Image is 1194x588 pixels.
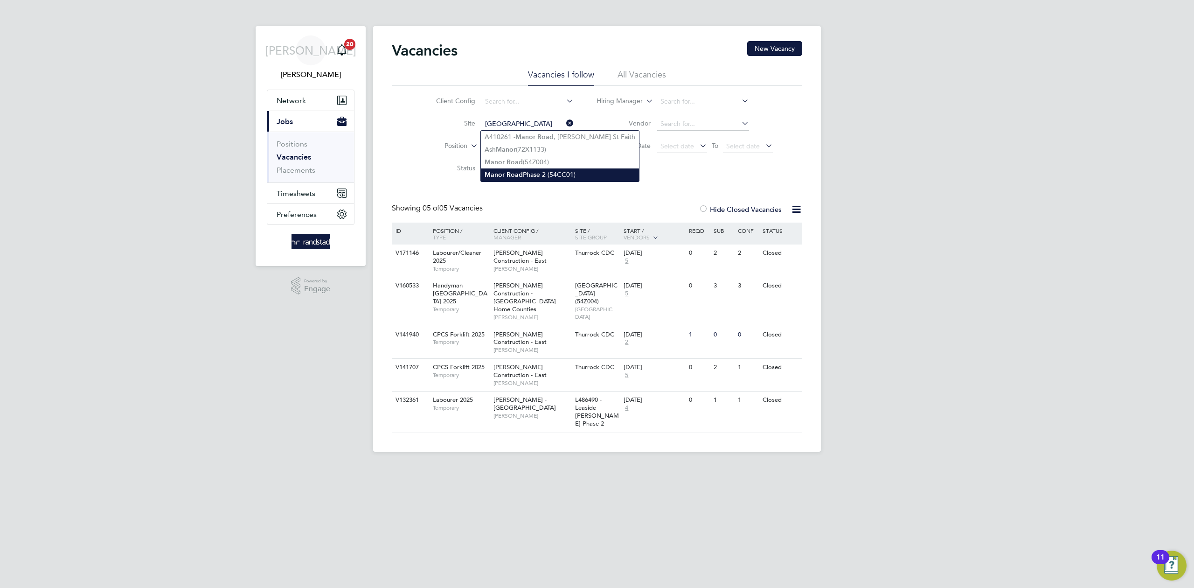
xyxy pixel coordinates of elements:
[433,396,473,404] span: Labourer 2025
[393,277,426,294] div: V160533
[575,306,619,320] span: [GEOGRAPHIC_DATA]
[493,379,570,387] span: [PERSON_NAME]
[687,326,711,343] div: 1
[760,392,801,409] div: Closed
[277,210,317,219] span: Preferences
[624,282,684,290] div: [DATE]
[624,290,630,298] span: 5
[267,90,354,111] button: Network
[433,306,489,313] span: Temporary
[422,164,475,172] label: Status
[277,189,315,198] span: Timesheets
[423,203,439,213] span: 05 of
[711,277,736,294] div: 3
[747,41,802,56] button: New Vacancy
[573,223,622,245] div: Site /
[687,223,711,238] div: Reqd
[760,359,801,376] div: Closed
[485,158,505,166] b: Manor
[481,131,639,143] li: A410261 - , [PERSON_NAME] St Faith
[414,141,467,151] label: Position
[699,205,782,214] label: Hide Closed Vacancies
[256,26,366,266] nav: Main navigation
[481,156,639,168] li: (54Z004)
[575,330,614,338] span: Thurrock CDC
[393,392,426,409] div: V132361
[711,245,736,262] div: 2
[422,119,475,127] label: Site
[493,249,547,265] span: [PERSON_NAME] Construction - East
[426,223,491,245] div: Position /
[433,281,487,305] span: Handyman [GEOGRAPHIC_DATA] 2025
[624,331,684,339] div: [DATE]
[304,277,330,285] span: Powered by
[575,281,618,305] span: [GEOGRAPHIC_DATA] (54Z004)
[624,364,684,371] div: [DATE]
[493,396,556,412] span: [PERSON_NAME] - [GEOGRAPHIC_DATA]
[482,95,574,108] input: Search for...
[726,142,760,150] span: Select date
[393,245,426,262] div: V171146
[687,277,711,294] div: 0
[711,326,736,343] div: 0
[1157,551,1187,581] button: Open Resource Center, 11 new notifications
[709,140,721,152] span: To
[736,326,760,343] div: 0
[267,111,354,132] button: Jobs
[711,392,736,409] div: 1
[493,233,521,241] span: Manager
[621,223,687,246] div: Start /
[265,44,356,56] span: [PERSON_NAME]
[277,117,293,126] span: Jobs
[624,338,630,346] span: 2
[481,168,639,181] li: Phase 2 (54CC01)
[277,166,315,175] a: Placements
[528,69,594,86] li: Vacancies I follow
[760,277,801,294] div: Closed
[507,158,523,166] b: Road
[433,249,481,265] span: Labourer/Cleaner 2025
[515,133,535,141] b: Manor
[493,363,547,379] span: [PERSON_NAME] Construction - East
[392,203,485,213] div: Showing
[575,396,619,427] span: L486490 - Leaside [PERSON_NAME] Phase 2
[393,326,426,343] div: V141940
[493,314,570,321] span: [PERSON_NAME]
[344,39,355,50] span: 20
[660,142,694,150] span: Select date
[433,265,489,273] span: Temporary
[711,359,736,376] div: 2
[291,277,331,295] a: Powered byEngage
[267,204,354,224] button: Preferences
[736,392,760,409] div: 1
[433,338,489,346] span: Temporary
[657,118,749,131] input: Search for...
[589,97,643,106] label: Hiring Manager
[736,223,760,238] div: Conf
[1156,557,1165,569] div: 11
[485,171,505,179] b: Manor
[493,265,570,273] span: [PERSON_NAME]
[304,285,330,293] span: Engage
[433,363,485,371] span: CPCS Forklift 2025
[423,203,483,213] span: 05 Vacancies
[491,223,573,245] div: Client Config /
[711,223,736,238] div: Sub
[493,346,570,354] span: [PERSON_NAME]
[267,234,354,249] a: Go to home page
[618,69,666,86] li: All Vacancies
[277,96,306,105] span: Network
[624,396,684,404] div: [DATE]
[624,404,630,412] span: 4
[433,404,489,412] span: Temporary
[760,326,801,343] div: Closed
[277,140,307,148] a: Positions
[736,277,760,294] div: 3
[624,257,630,265] span: 5
[507,171,523,179] b: Road
[393,359,426,376] div: V141707
[422,97,475,105] label: Client Config
[292,234,330,249] img: randstad-logo-retina.png
[736,245,760,262] div: 2
[736,359,760,376] div: 1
